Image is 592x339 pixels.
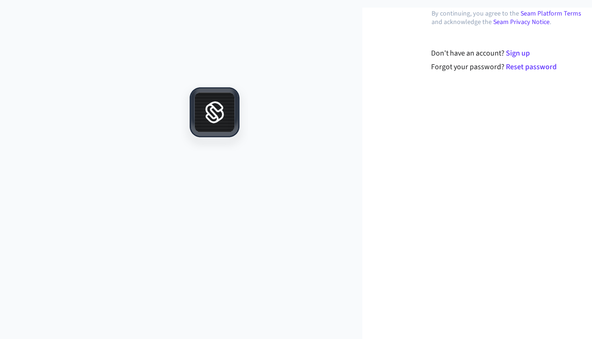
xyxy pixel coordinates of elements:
a: Sign up [506,48,530,58]
p: By continuing, you agree to the and acknowledge the . [432,9,590,26]
a: Reset password [506,62,557,72]
a: Seam Platform Terms [520,9,581,18]
div: Don't have an account? [431,48,590,59]
div: Forgot your password? [431,61,590,73]
a: Seam Privacy Notice [493,17,550,27]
